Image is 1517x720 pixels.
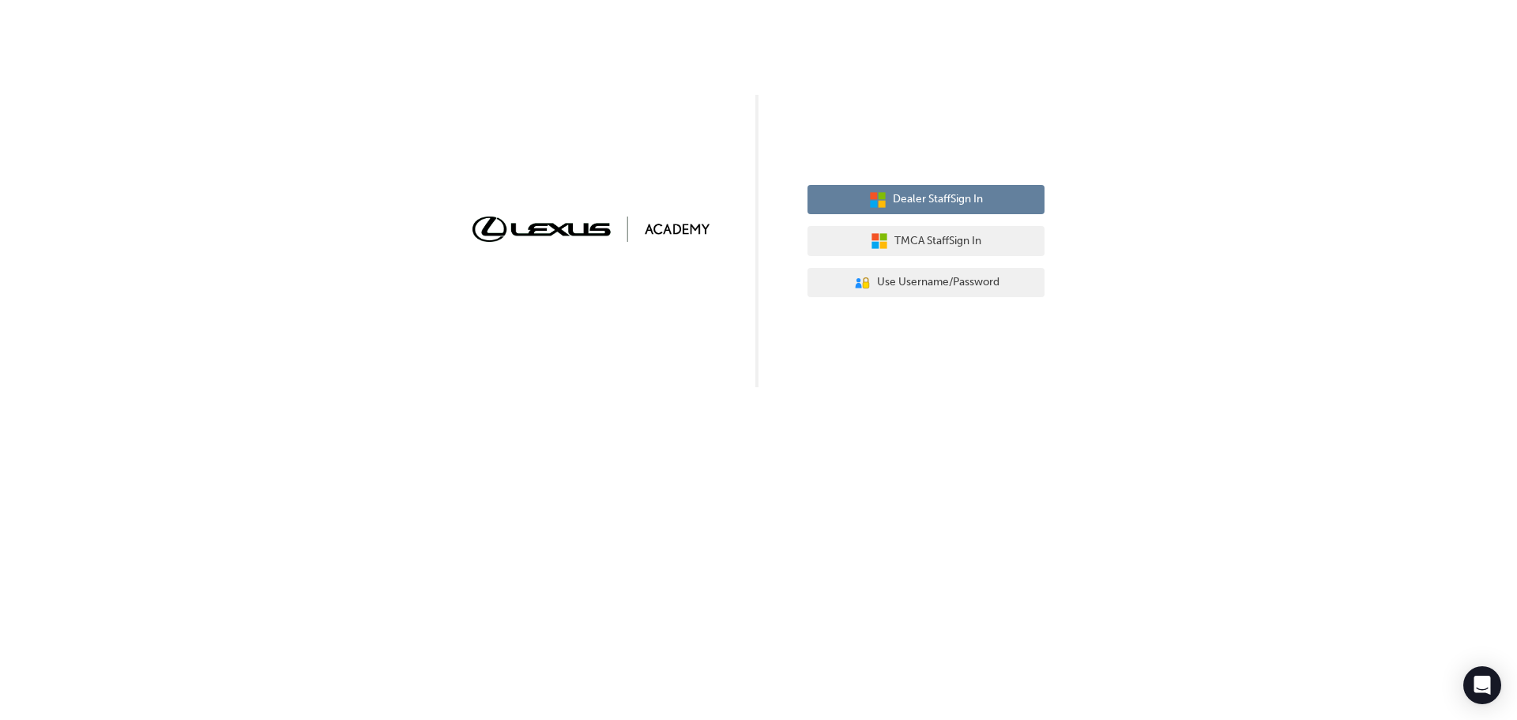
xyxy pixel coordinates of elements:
button: Use Username/Password [807,268,1045,298]
div: Open Intercom Messenger [1463,666,1501,704]
img: Trak [472,217,710,241]
span: TMCA Staff Sign In [894,232,981,251]
span: Dealer Staff Sign In [893,190,983,209]
button: Dealer StaffSign In [807,185,1045,215]
button: TMCA StaffSign In [807,226,1045,256]
span: Use Username/Password [877,273,999,292]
